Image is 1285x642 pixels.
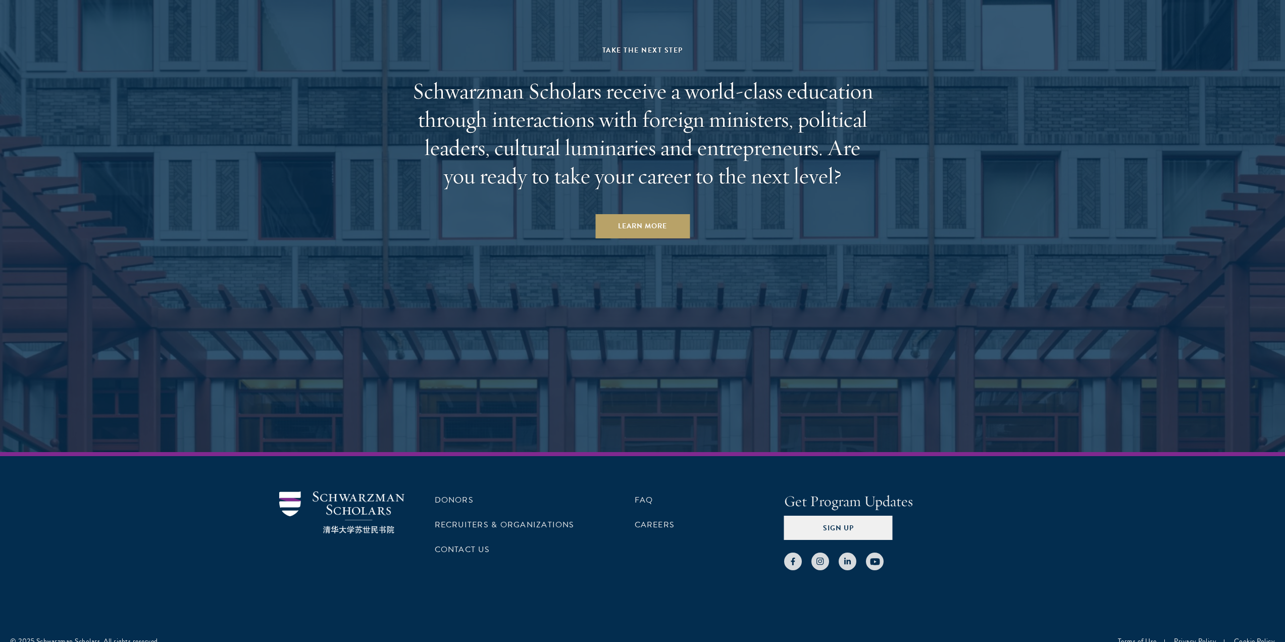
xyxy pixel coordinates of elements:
[784,491,1006,512] h4: Get Program Updates
[595,214,690,238] a: Learn More
[784,516,893,540] button: Sign Up
[408,44,878,57] div: Take the Next Step
[635,494,653,506] a: FAQ
[635,519,675,531] a: Careers
[435,544,490,556] a: Contact Us
[279,491,404,533] img: Schwarzman Scholars
[408,77,878,190] h2: Schwarzman Scholars receive a world-class education through interactions with foreign ministers, ...
[435,494,474,506] a: Donors
[435,519,575,531] a: Recruiters & Organizations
